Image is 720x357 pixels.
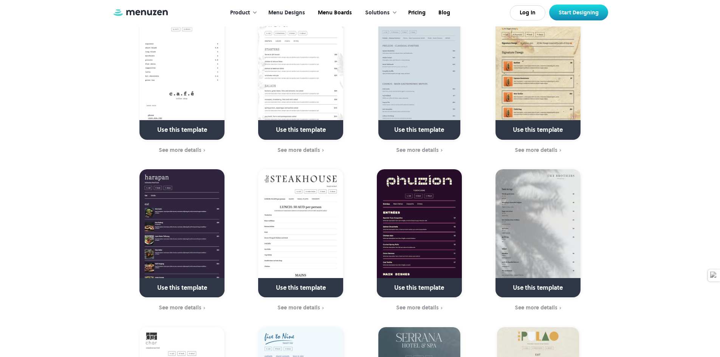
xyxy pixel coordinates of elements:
a: Use this template [139,169,225,297]
a: Use this template [495,169,581,297]
a: Log In [510,5,545,20]
div: See more details [515,147,557,153]
a: See more details [128,146,237,155]
div: Product [230,9,250,17]
a: See more details [246,304,355,312]
a: See more details [365,304,474,312]
div: See more details [159,304,201,311]
a: See more details [365,146,474,155]
div: See more details [396,147,439,153]
a: Blog [431,1,456,25]
a: See more details [246,146,355,155]
a: Use this template [495,12,581,140]
div: See more details [396,304,439,311]
a: Use this template [139,12,225,140]
div: See more details [515,304,557,311]
a: See more details [483,304,593,312]
div: Solutions [358,1,401,25]
div: Solutions [365,9,390,17]
a: See more details [128,304,237,312]
a: Use this template [377,169,462,297]
a: Menu Designs [261,1,311,25]
div: See more details [159,147,201,153]
a: Use this template [258,169,343,297]
div: See more details [277,147,320,153]
a: Use this template [378,12,460,140]
div: See more details [277,304,320,311]
div: Product [223,1,261,25]
a: Pricing [401,1,431,25]
a: Start Designing [549,5,608,20]
a: Use this template [258,12,343,140]
a: Menu Boards [311,1,358,25]
a: See more details [483,146,593,155]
